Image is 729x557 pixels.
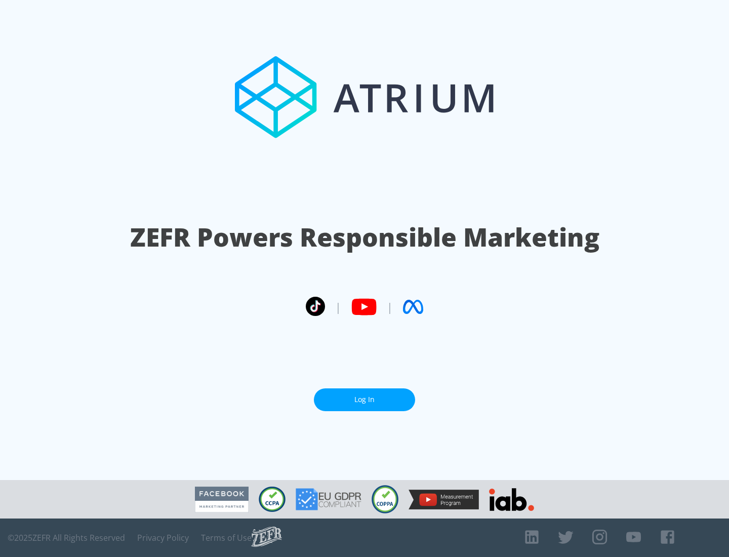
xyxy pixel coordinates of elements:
span: | [387,299,393,314]
img: COPPA Compliant [372,485,398,513]
a: Privacy Policy [137,533,189,543]
h1: ZEFR Powers Responsible Marketing [130,220,599,255]
img: CCPA Compliant [259,487,286,512]
a: Terms of Use [201,533,252,543]
img: GDPR Compliant [296,488,361,510]
span: | [335,299,341,314]
img: Facebook Marketing Partner [195,487,249,512]
img: IAB [489,488,534,511]
span: © 2025 ZEFR All Rights Reserved [8,533,125,543]
a: Log In [314,388,415,411]
img: YouTube Measurement Program [409,490,479,509]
